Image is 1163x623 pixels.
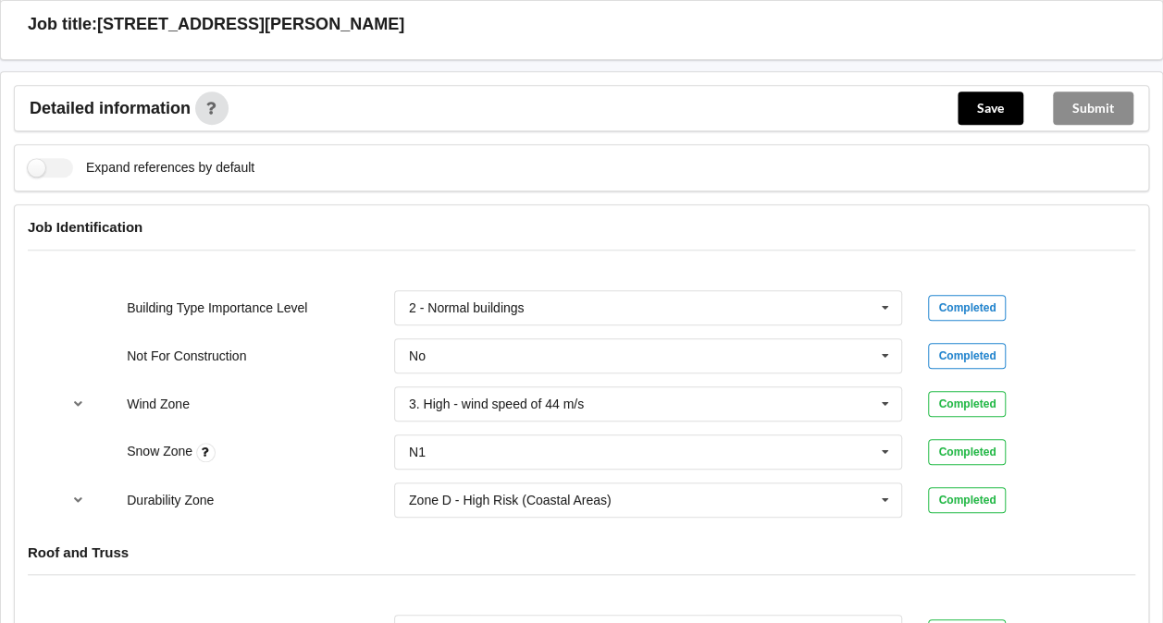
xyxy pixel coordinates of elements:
label: Snow Zone [127,444,196,458]
h3: Job title: [28,14,97,35]
button: Save [958,92,1023,125]
div: Completed [928,295,1006,321]
div: N1 [409,446,426,458]
div: Completed [928,343,1006,369]
label: Wind Zone [127,397,190,411]
button: reference-toggle [60,483,96,517]
div: 2 - Normal buildings [409,301,525,314]
h4: Roof and Truss [28,544,1135,561]
div: Zone D - High Risk (Coastal Areas) [409,494,612,507]
h3: [STREET_ADDRESS][PERSON_NAME] [97,14,404,35]
label: Expand references by default [28,158,254,177]
label: Not For Construction [127,348,246,363]
div: 3. High - wind speed of 44 m/s [409,397,584,410]
button: reference-toggle [60,387,96,421]
div: Completed [928,391,1006,417]
div: No [409,349,426,362]
div: Completed [928,487,1006,513]
h4: Job Identification [28,218,1135,236]
label: Durability Zone [127,493,214,507]
div: Completed [928,439,1006,465]
label: Building Type Importance Level [127,300,307,315]
span: Detailed information [30,100,191,116]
